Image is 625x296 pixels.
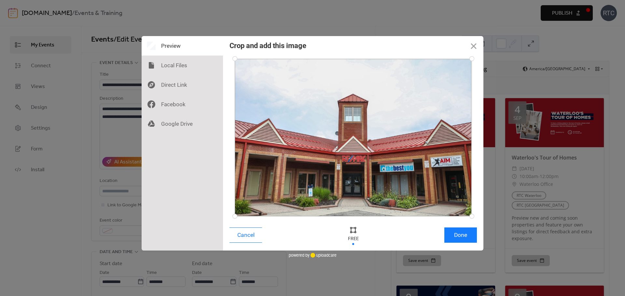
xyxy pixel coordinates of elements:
div: Google Drive [142,114,223,134]
button: Cancel [229,227,262,243]
div: Facebook [142,95,223,114]
div: Local Files [142,56,223,75]
div: powered by [289,251,337,260]
button: Done [444,227,477,243]
button: Close [464,36,483,56]
a: uploadcare [310,253,337,258]
div: Direct Link [142,75,223,95]
div: Crop and add this image [229,42,306,50]
div: Preview [142,36,223,56]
